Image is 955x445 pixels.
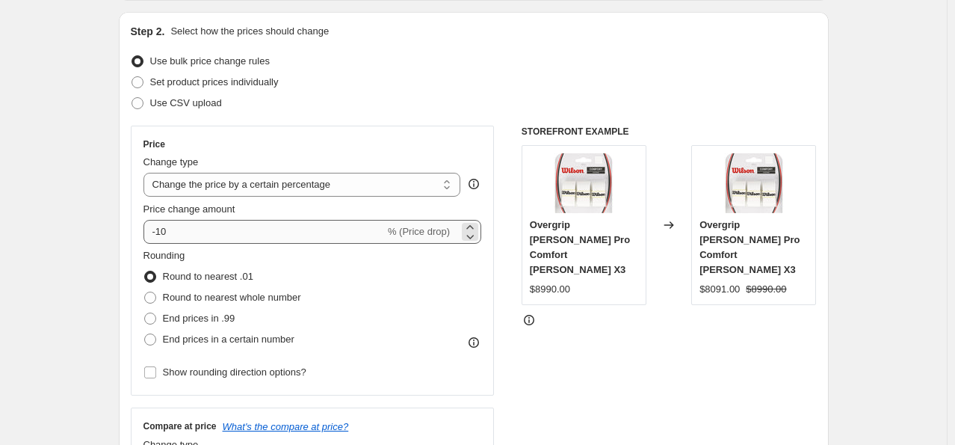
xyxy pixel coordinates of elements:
span: Overgrip [PERSON_NAME] Pro Comfort [PERSON_NAME] X3 [699,219,800,275]
span: Show rounding direction options? [163,366,306,378]
button: What's the compare at price? [223,421,349,432]
div: $8091.00 [699,282,740,297]
span: Price change amount [143,203,235,215]
span: Use CSV upload [150,97,222,108]
p: Select how the prices should change [170,24,329,39]
span: Change type [143,156,199,168]
span: End prices in .99 [163,313,235,324]
h3: Compare at price [143,420,217,432]
span: Overgrip [PERSON_NAME] Pro Comfort [PERSON_NAME] X3 [530,219,630,275]
h6: STOREFRONT EXAMPLE [522,126,817,138]
span: End prices in a certain number [163,334,294,345]
div: help [466,177,481,191]
span: Round to nearest .01 [163,271,253,282]
strike: $8990.00 [746,282,786,297]
span: Rounding [143,250,185,261]
img: overgrip-2_80x.jpg [724,153,784,213]
span: Round to nearest whole number [163,292,301,303]
span: % (Price drop) [388,226,450,237]
span: Use bulk price change rules [150,55,270,67]
img: overgrip-2_80x.jpg [554,153,614,213]
input: -15 [143,220,385,244]
h3: Price [143,138,165,150]
div: $8990.00 [530,282,570,297]
span: Set product prices individually [150,76,279,88]
h2: Step 2. [131,24,165,39]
